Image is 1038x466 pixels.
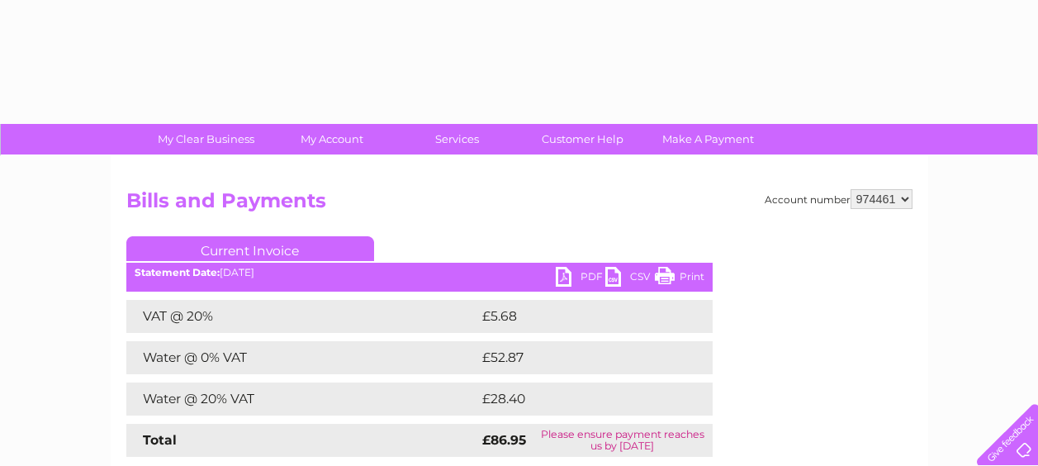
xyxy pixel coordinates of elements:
b: Statement Date: [135,266,220,278]
td: VAT @ 20% [126,300,478,333]
a: CSV [605,267,655,291]
a: Print [655,267,704,291]
strong: Total [143,432,177,448]
a: Make A Payment [640,124,776,155]
td: Please ensure payment reaches us by [DATE] [533,424,713,457]
div: [DATE] [126,267,713,278]
td: £28.40 [478,383,680,416]
div: Account number [765,189,912,209]
td: Water @ 0% VAT [126,341,478,374]
a: Current Invoice [126,236,374,261]
a: My Clear Business [138,124,274,155]
a: My Account [263,124,400,155]
td: £5.68 [478,300,675,333]
strong: £86.95 [482,432,526,448]
a: PDF [556,267,605,291]
a: Services [389,124,525,155]
td: Water @ 20% VAT [126,383,478,416]
h2: Bills and Payments [126,189,912,221]
td: £52.87 [478,341,679,374]
a: Customer Help [514,124,651,155]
